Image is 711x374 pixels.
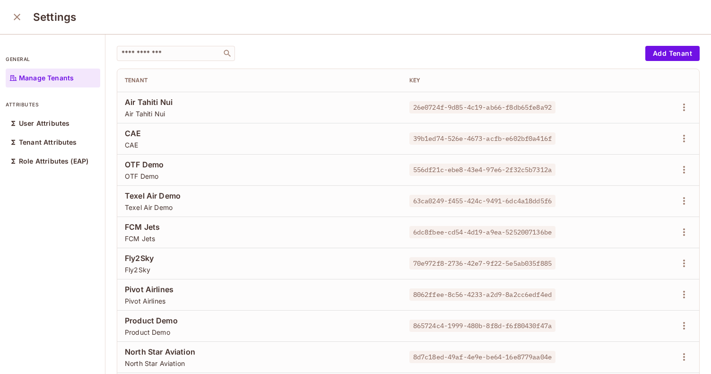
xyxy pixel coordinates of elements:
[125,172,394,181] span: OTF Demo
[125,359,394,368] span: North Star Aviation
[125,234,394,243] span: FCM Jets
[19,120,69,127] p: User Attributes
[125,296,394,305] span: Pivot Airlines
[409,101,555,113] span: 26e0724f-9d85-4c19-ab66-f8db65fe8a92
[409,288,555,301] span: 8062ffee-8c56-4233-a2d9-8a2cc6edf4ed
[125,159,394,170] span: OTF Demo
[125,328,394,337] span: Product Demo
[645,46,700,61] button: Add Tenant
[125,203,394,212] span: Texel Air Demo
[125,347,394,357] span: North Star Aviation
[125,315,394,326] span: Product Demo
[125,109,394,118] span: Air Tahiti Nui
[6,55,100,63] p: general
[409,132,555,145] span: 39b1ed74-526e-4673-acfb-e602bf0a416f
[19,157,88,165] p: Role Attributes (EAP)
[125,222,394,232] span: FCM Jets
[125,191,394,201] span: Texel Air Demo
[125,140,394,149] span: CAE
[33,10,76,24] h3: Settings
[409,164,555,176] span: 556df21c-ebe8-43e4-97e6-2f32c5b7312a
[409,351,555,363] span: 8d7c18ed-49af-4e9e-be64-16e8779aa04e
[19,74,74,82] p: Manage Tenants
[125,128,394,139] span: CAE
[125,77,394,84] div: Tenant
[409,77,603,84] div: Key
[125,253,394,263] span: Fly2Sky
[409,257,555,270] span: 70e972f8-2736-42e7-9f22-5e5ab035f885
[125,265,394,274] span: Fly2Sky
[409,195,555,207] span: 63ca0249-f455-424c-9491-6dc4a18dd5f6
[8,8,26,26] button: close
[19,139,77,146] p: Tenant Attributes
[409,226,555,238] span: 6dc8fbee-cd54-4d19-a9ea-5252007136be
[6,101,100,108] p: attributes
[125,284,394,295] span: Pivot Airlines
[409,320,555,332] span: 865724c4-1999-480b-8f8d-f6f80430f47a
[125,97,394,107] span: Air Tahiti Nui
